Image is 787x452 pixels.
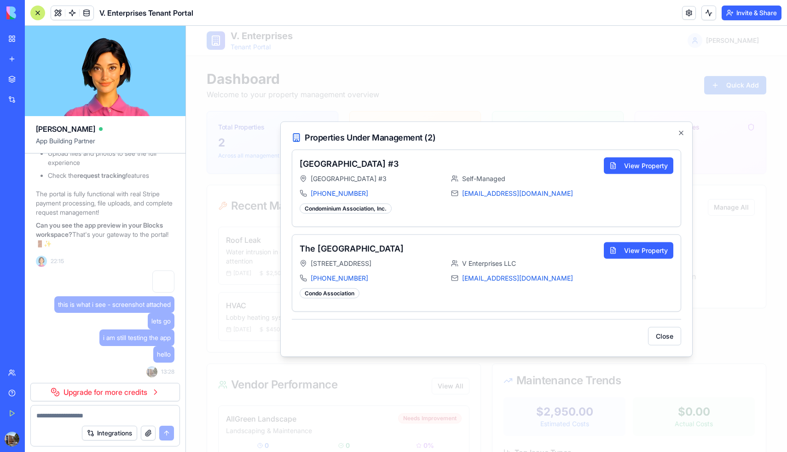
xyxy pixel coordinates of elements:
span: [PERSON_NAME] [36,123,95,135]
p: The portal is fully functional with real Stripe payment processing, file uploads, and complete re... [36,189,174,217]
span: i am still testing the app [103,333,171,342]
button: Close [462,301,495,319]
p: That's your gateway to the portal! 🚪✨ [36,221,174,248]
div: Condo Association [114,262,174,272]
button: View Property [418,216,487,233]
span: lets go [151,317,171,326]
button: View Property [418,131,487,148]
span: 22:15 [51,258,64,265]
a: [PHONE_NUMBER] [125,163,182,172]
p: [GEOGRAPHIC_DATA] #3 [125,148,201,157]
span: 13:28 [161,368,174,376]
li: Upload files and photos to see the full experience [48,149,174,167]
strong: request tracking [77,171,126,179]
strong: Can you see the app preview in your Blocks workspace? [36,221,163,238]
span: App Building Partner [36,136,174,153]
a: [EMAIL_ADDRESS][DOMAIN_NAME] [276,163,387,172]
p: V Enterprises LLC [276,233,330,242]
h3: [GEOGRAPHIC_DATA] #3 [114,131,411,144]
button: Integrations [82,426,137,440]
a: [EMAIL_ADDRESS][DOMAIN_NAME] [276,247,387,257]
img: ACg8ocI3iN2EvMXak_SCsLvJfSWb2MdaMp1gkP1m4Fni7Et9EyLMhJlZ=s96-c [146,366,157,377]
a: Upgrade for more credits [30,383,180,401]
img: Ella_00000_wcx2te.png [36,256,47,267]
button: Invite & Share [722,6,781,20]
li: Check the features [48,171,174,180]
img: ACg8ocI3iN2EvMXak_SCsLvJfSWb2MdaMp1gkP1m4Fni7Et9EyLMhJlZ=s96-c [5,432,19,446]
h2: Properties Under Management ( 2 ) [106,107,495,116]
span: hello [157,350,171,359]
span: V. Enterprises Tenant Portal [99,7,193,18]
div: Condominium Association, Inc. [114,177,206,188]
h3: The [GEOGRAPHIC_DATA] [114,216,411,229]
img: logo [6,6,64,19]
p: [STREET_ADDRESS] [125,233,185,242]
span: this is what i see - screenshot attached [58,300,171,309]
p: Self-Managed [276,148,319,157]
a: [PHONE_NUMBER] [125,247,182,257]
